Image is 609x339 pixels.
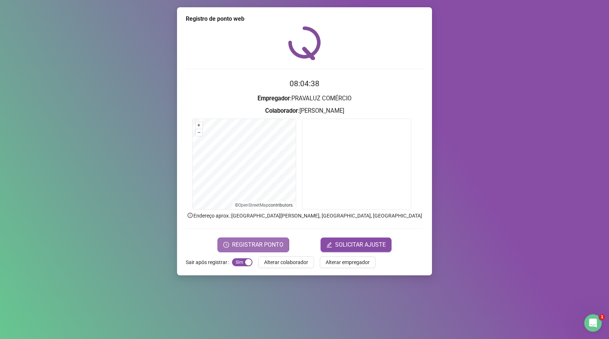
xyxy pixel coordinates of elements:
[326,258,370,266] span: Alterar empregador
[223,242,229,248] span: clock-circle
[186,256,232,268] label: Sair após registrar
[321,238,392,252] button: editSOLICITAR AJUSTE
[186,106,423,116] h3: : [PERSON_NAME]
[238,203,268,208] a: OpenStreetMap
[186,212,423,220] p: Endereço aprox. : [GEOGRAPHIC_DATA][PERSON_NAME], [GEOGRAPHIC_DATA], [GEOGRAPHIC_DATA]
[290,79,319,88] time: 08:04:38
[196,122,203,129] button: +
[264,258,308,266] span: Alterar colaborador
[335,240,386,249] span: SOLICITAR AJUSTE
[217,238,289,252] button: REGISTRAR PONTO
[187,212,193,219] span: info-circle
[599,314,605,320] span: 1
[288,26,321,60] img: QRPoint
[258,95,290,102] strong: Empregador
[320,256,376,268] button: Alterar empregador
[326,242,332,248] span: edit
[258,256,314,268] button: Alterar colaborador
[186,15,423,23] div: Registro de ponto web
[196,129,203,136] button: –
[265,107,298,114] strong: Colaborador
[186,94,423,103] h3: : PRAVALUZ COMÉRCIO
[235,203,294,208] li: © contributors.
[232,240,283,249] span: REGISTRAR PONTO
[584,314,602,332] iframe: Intercom live chat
